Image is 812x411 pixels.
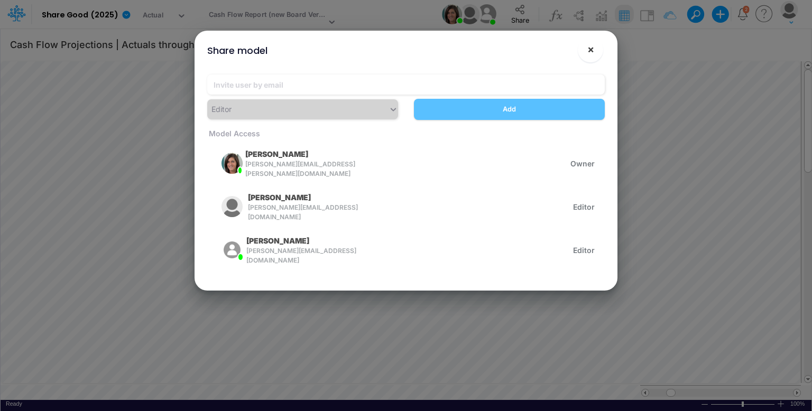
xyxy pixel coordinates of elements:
img: rounded user avatar [222,153,243,174]
span: [PERSON_NAME][EMAIL_ADDRESS][DOMAIN_NAME] [246,246,365,265]
div: Share model [207,43,267,58]
button: Close [578,37,603,62]
span: Model Access [207,129,260,138]
p: [PERSON_NAME] [246,235,309,246]
input: Invite user by email [207,74,605,95]
img: rounded user avatar [222,196,243,217]
span: × [587,43,594,55]
img: rounded user avatar [222,239,243,260]
p: [PERSON_NAME] [248,192,311,203]
span: Editor [573,201,595,212]
span: Owner [570,158,595,169]
span: [PERSON_NAME][EMAIL_ADDRESS][PERSON_NAME][DOMAIN_NAME] [245,160,365,179]
span: [PERSON_NAME][EMAIL_ADDRESS][DOMAIN_NAME] [248,203,365,222]
p: [PERSON_NAME] [245,148,308,160]
span: Editor [573,245,595,256]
